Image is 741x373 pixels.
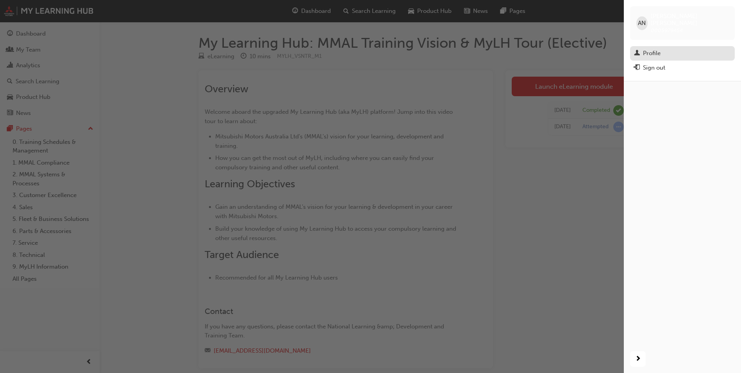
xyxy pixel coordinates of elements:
[651,27,683,34] span: 0005979454
[643,49,661,58] div: Profile
[630,61,735,75] button: Sign out
[635,354,641,364] span: next-icon
[638,19,646,28] span: AN
[651,13,729,27] span: [PERSON_NAME] [PERSON_NAME]
[634,65,640,72] span: exit-icon
[630,46,735,61] a: Profile
[643,63,665,72] div: Sign out
[634,50,640,57] span: man-icon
